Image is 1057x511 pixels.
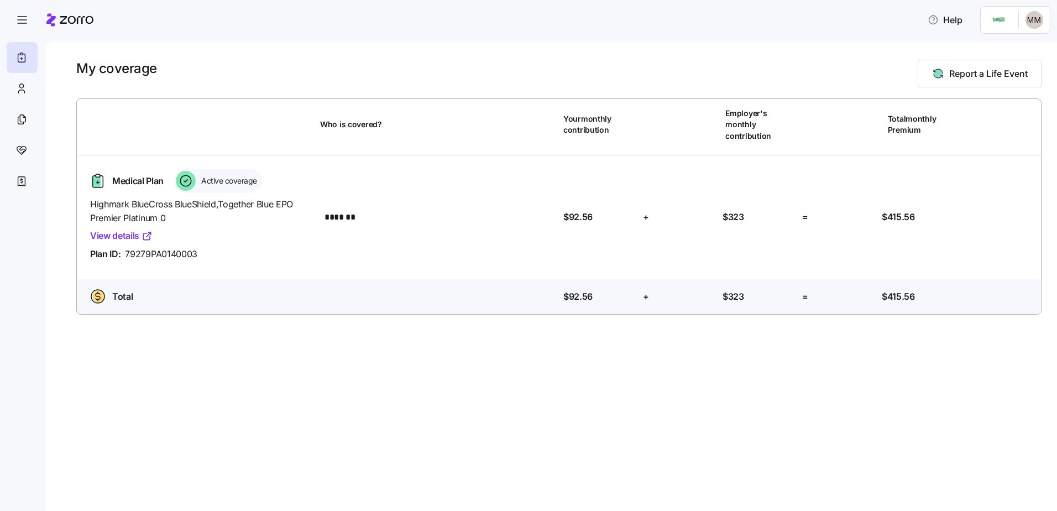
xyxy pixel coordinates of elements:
[987,13,1009,27] img: Employer logo
[919,9,971,31] button: Help
[949,67,1028,80] span: Report a Life Event
[90,229,153,243] a: View details
[882,290,915,304] span: $415.56
[723,290,744,304] span: $323
[643,210,649,224] span: +
[882,210,915,224] span: $415.56
[643,290,649,304] span: +
[90,247,121,261] span: Plan ID:
[125,247,197,261] span: 79279PA0140003
[76,60,157,77] h1: My coverage
[563,210,593,224] span: $92.56
[918,60,1042,87] button: Report a Life Event
[112,174,164,188] span: Medical Plan
[320,119,382,130] span: Who is covered?
[928,13,962,27] span: Help
[90,197,311,225] span: Highmark BlueCross BlueShield , Together Blue EPO Premier Platinum 0
[1025,11,1043,29] img: 50dd7f3008828998aba6b0fd0a9ac0ea
[723,210,744,224] span: $323
[888,113,960,136] span: Total monthly Premium
[563,290,593,304] span: $92.56
[802,290,808,304] span: =
[725,108,798,142] span: Employer's monthly contribution
[112,290,133,304] span: Total
[802,210,808,224] span: =
[198,175,257,186] span: Active coverage
[563,113,636,136] span: Your monthly contribution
